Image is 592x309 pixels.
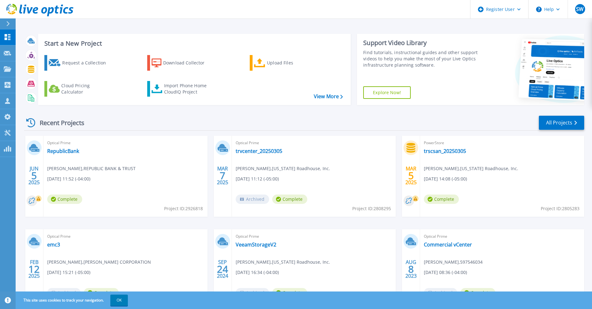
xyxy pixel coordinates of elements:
[47,195,82,204] span: Complete
[408,266,414,272] span: 8
[424,165,518,172] span: [PERSON_NAME] , [US_STATE] Roadhouse, Inc.
[28,164,40,187] div: JUN 2025
[352,205,391,212] span: Project ID: 2808295
[424,269,467,276] span: [DATE] 08:36 (-04:00)
[47,288,81,297] span: Archived
[47,241,60,248] a: emc3
[236,165,330,172] span: [PERSON_NAME] , [US_STATE] Roadhouse, Inc.
[460,288,495,297] span: Complete
[44,55,114,71] a: Request a Collection
[424,233,580,240] span: Optical Prime
[236,148,282,154] a: trvcenter_20250305
[62,57,112,69] div: Request a Collection
[220,173,225,178] span: 7
[267,57,317,69] div: Upload Files
[28,266,40,272] span: 12
[576,7,584,12] span: SW
[217,164,228,187] div: MAR 2025
[84,288,119,297] span: Complete
[164,83,213,95] div: Import Phone Home CloudIQ Project
[47,148,79,154] a: RepublicBank
[17,295,128,306] span: This site uses cookies to track your navigation.
[424,288,457,297] span: Archived
[147,55,217,71] a: Download Collector
[47,175,90,182] span: [DATE] 11:52 (-04:00)
[236,233,392,240] span: Optical Prime
[424,241,472,248] a: Commercial vCenter
[24,115,93,130] div: Recent Projects
[28,258,40,281] div: FEB 2025
[236,288,269,297] span: Archived
[217,266,228,272] span: 24
[272,195,307,204] span: Complete
[424,139,580,146] span: PowerStore
[44,81,114,97] a: Cloud Pricing Calculator
[164,205,203,212] span: Project ID: 2926818
[424,175,467,182] span: [DATE] 14:08 (-05:00)
[47,259,151,266] span: [PERSON_NAME] , [PERSON_NAME] CORPORATION
[236,259,330,266] span: [PERSON_NAME] , [US_STATE] Roadhouse, Inc.
[363,86,411,99] a: Explore Now!
[31,173,37,178] span: 5
[47,269,90,276] span: [DATE] 15:21 (-05:00)
[541,205,579,212] span: Project ID: 2805283
[424,259,483,266] span: [PERSON_NAME] , 597546034
[250,55,319,71] a: Upload Files
[47,233,204,240] span: Optical Prime
[539,116,584,130] a: All Projects
[236,175,279,182] span: [DATE] 11:12 (-05:00)
[236,241,276,248] a: VeeamStorageV2
[110,295,128,306] button: OK
[405,164,417,187] div: MAR 2025
[47,165,136,172] span: [PERSON_NAME] , REPUBLIC BANK & TRUST
[363,39,479,47] div: Support Video Library
[44,40,343,47] h3: Start a New Project
[61,83,111,95] div: Cloud Pricing Calculator
[217,258,228,281] div: SEP 2024
[424,148,466,154] a: trscsan_20250305
[236,139,392,146] span: Optical Prime
[424,195,459,204] span: Complete
[314,94,343,99] a: View More
[236,269,279,276] span: [DATE] 16:34 (-04:00)
[363,49,479,68] div: Find tutorials, instructional guides and other support videos to help you make the most of your L...
[163,57,213,69] div: Download Collector
[236,195,269,204] span: Archived
[47,139,204,146] span: Optical Prime
[408,173,414,178] span: 5
[272,288,307,297] span: Complete
[405,258,417,281] div: AUG 2023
